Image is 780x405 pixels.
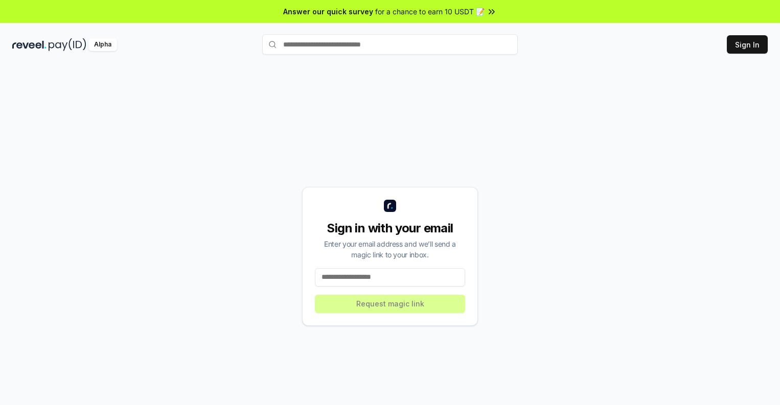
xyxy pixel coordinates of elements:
[88,38,117,51] div: Alpha
[315,239,465,260] div: Enter your email address and we’ll send a magic link to your inbox.
[375,6,485,17] span: for a chance to earn 10 USDT 📝
[49,38,86,51] img: pay_id
[727,35,768,54] button: Sign In
[12,38,47,51] img: reveel_dark
[384,200,396,212] img: logo_small
[283,6,373,17] span: Answer our quick survey
[315,220,465,236] div: Sign in with your email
